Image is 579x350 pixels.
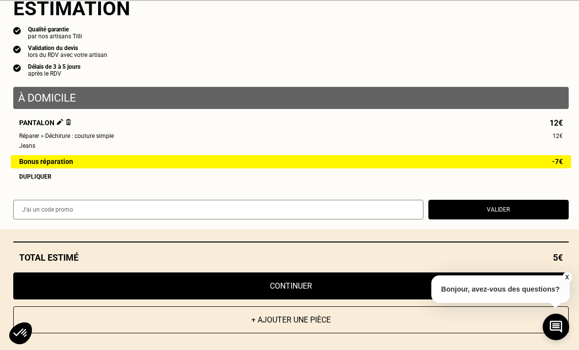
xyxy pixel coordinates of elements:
[13,252,569,263] div: Total estimé
[19,142,35,150] span: Jeans
[66,119,71,125] img: Supprimer
[28,63,80,70] div: Délais de 3 à 5 jours
[553,132,563,140] span: 12€
[13,272,569,299] button: Continuer
[562,272,572,283] button: X
[28,45,107,52] div: Validation du devis
[28,26,82,33] div: Qualité garantie
[19,132,114,140] span: Réparer > Déchirure : couture simple
[431,275,570,303] p: Bonjour, avez-vous des questions?
[553,252,563,263] span: 5€
[19,158,73,166] span: Bonus réparation
[28,52,107,58] div: lors du RDV avec votre artisan
[19,119,71,127] span: Pantalon
[13,26,21,35] img: icon list info
[13,45,21,54] img: icon list info
[13,63,21,72] img: icon list info
[550,119,563,127] span: 12€
[13,306,569,333] button: + Ajouter une pièce
[19,173,563,180] div: Dupliquer
[28,33,82,40] div: par nos artisans Tilli
[13,200,423,219] input: J‘ai un code promo
[552,158,563,166] span: -7€
[28,70,80,77] div: après le RDV
[18,92,564,104] p: À domicile
[57,119,63,125] img: Éditer
[428,200,569,219] button: Valider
